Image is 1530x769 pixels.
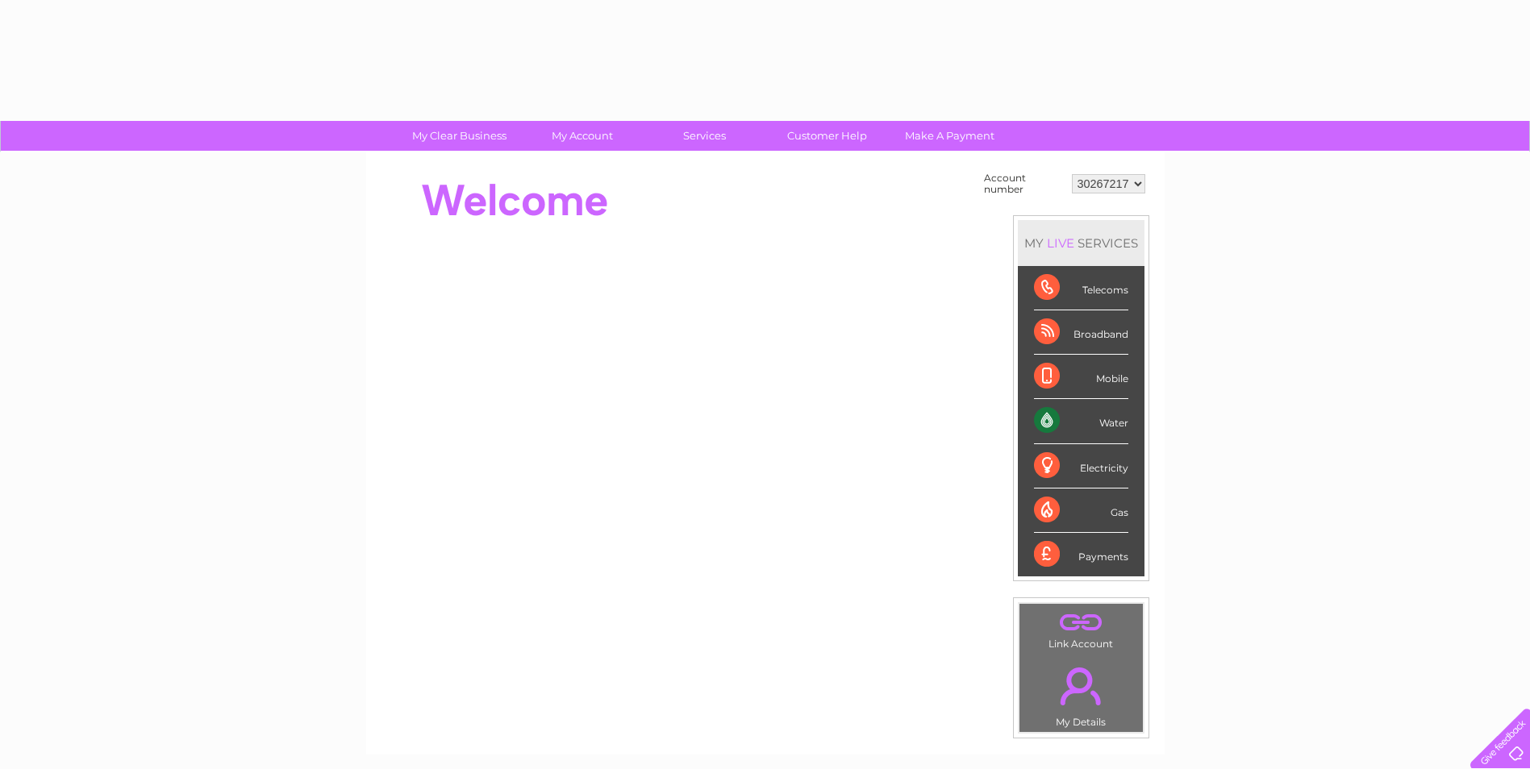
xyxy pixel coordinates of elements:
div: LIVE [1044,235,1078,251]
div: Payments [1034,533,1128,576]
a: Customer Help [761,121,894,151]
a: . [1023,608,1139,636]
a: My Account [515,121,648,151]
a: . [1023,658,1139,714]
div: Mobile [1034,355,1128,399]
a: My Clear Business [393,121,526,151]
div: Electricity [1034,444,1128,488]
td: Link Account [1019,603,1144,654]
div: MY SERVICES [1018,220,1144,266]
td: Account number [980,168,1068,199]
a: Services [638,121,771,151]
div: Telecoms [1034,266,1128,310]
td: My Details [1019,654,1144,733]
div: Gas [1034,488,1128,533]
div: Water [1034,399,1128,443]
div: Broadband [1034,310,1128,355]
a: Make A Payment [883,121,1016,151]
